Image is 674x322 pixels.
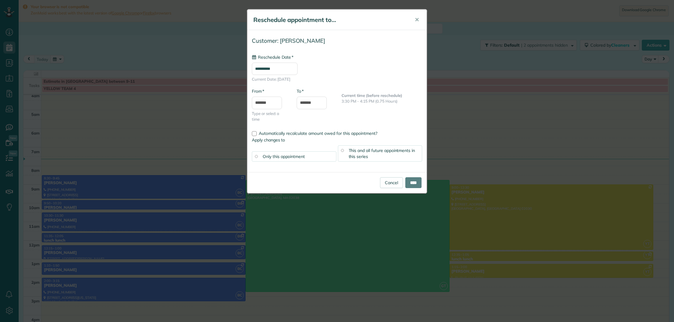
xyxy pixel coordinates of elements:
[252,76,422,82] span: Current Date: [DATE]
[252,38,422,44] h4: Customer: [PERSON_NAME]
[380,177,403,188] a: Cancel
[252,137,422,143] label: Apply changes to
[341,149,344,152] input: This and all future appointments in this series
[252,54,293,60] label: Reschedule Date
[253,16,406,24] h5: Reschedule appointment to...
[263,154,305,159] span: Only this appointment
[342,98,422,104] p: 3:30 PM - 4:15 PM (0.75 Hours)
[342,93,402,98] b: Current time (before reschedule)
[349,148,415,159] span: This and all future appointments in this series
[255,155,258,158] input: Only this appointment
[259,131,377,136] span: Automatically recalculate amount owed for this appointment?
[252,88,264,94] label: From
[252,111,288,122] span: Type or select a time
[415,16,419,23] span: ✕
[297,88,304,94] label: To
